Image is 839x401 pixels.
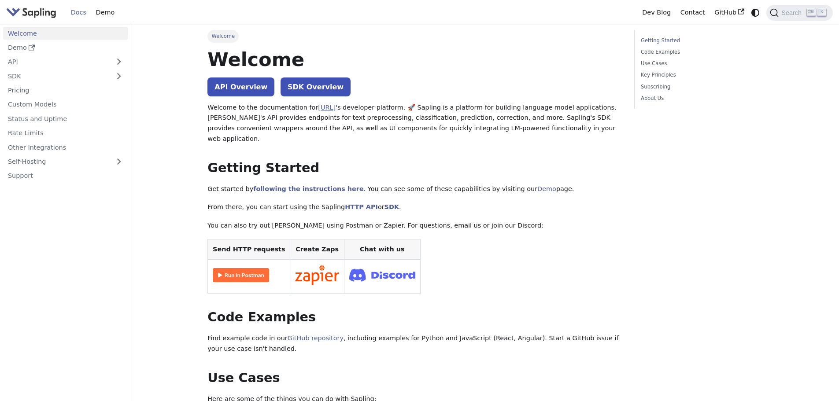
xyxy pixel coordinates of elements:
a: Getting Started [641,37,760,45]
nav: Breadcrumbs [207,30,621,42]
a: SDK [384,203,399,210]
button: Expand sidebar category 'SDK' [110,70,128,82]
a: [URL] [318,104,336,111]
a: Demo [3,41,128,54]
img: Join Discord [349,266,415,284]
a: Support [3,169,128,182]
button: Switch between dark and light mode (currently system mode) [749,6,762,19]
a: API [3,55,110,68]
a: SDK [3,70,110,82]
a: Welcome [3,27,128,40]
a: Key Principles [641,71,760,79]
a: Custom Models [3,98,128,111]
img: Run in Postman [213,268,269,282]
a: Use Cases [641,59,760,68]
th: Create Zaps [290,239,344,260]
a: HTTP API [345,203,378,210]
a: Demo [91,6,119,19]
a: GitHub [710,6,749,19]
h2: Getting Started [207,160,621,176]
a: Docs [66,6,91,19]
h2: Use Cases [207,370,621,386]
h2: Code Examples [207,309,621,325]
a: GitHub repository [288,335,344,342]
a: Dev Blog [637,6,675,19]
h1: Welcome [207,48,621,71]
p: Welcome to the documentation for 's developer platform. 🚀 Sapling is a platform for building lang... [207,103,621,144]
a: Pricing [3,84,128,97]
a: Rate Limits [3,127,128,140]
a: Demo [537,185,556,192]
th: Send HTTP requests [208,239,290,260]
button: Search (Ctrl+K) [766,5,832,21]
a: SDK Overview [281,77,351,96]
p: Get started by . You can see some of these capabilities by visiting our page. [207,184,621,195]
p: Find example code in our , including examples for Python and JavaScript (React, Angular). Start a... [207,333,621,354]
a: Sapling.ai [6,6,59,19]
a: API Overview [207,77,274,96]
a: Code Examples [641,48,760,56]
a: following the instructions here [253,185,363,192]
a: Status and Uptime [3,112,128,125]
kbd: K [817,8,826,16]
span: Welcome [207,30,239,42]
th: Chat with us [344,239,420,260]
p: From there, you can start using the Sapling or . [207,202,621,213]
a: Contact [676,6,710,19]
a: Other Integrations [3,141,128,154]
button: Expand sidebar category 'API' [110,55,128,68]
img: Connect in Zapier [295,265,339,285]
span: Search [779,9,807,16]
a: Subscribing [641,83,760,91]
a: About Us [641,94,760,103]
img: Sapling.ai [6,6,56,19]
p: You can also try out [PERSON_NAME] using Postman or Zapier. For questions, email us or join our D... [207,221,621,231]
a: Self-Hosting [3,155,128,168]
